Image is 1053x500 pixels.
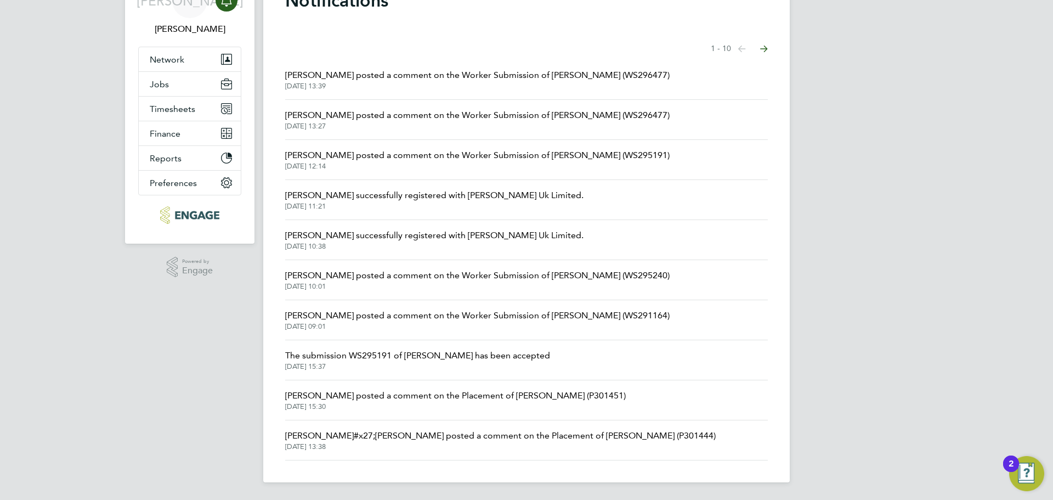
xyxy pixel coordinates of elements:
a: [PERSON_NAME] posted a comment on the Worker Submission of [PERSON_NAME] (WS291164)[DATE] 09:01 [285,309,670,331]
span: [DATE] 11:21 [285,202,584,211]
span: [DATE] 15:30 [285,402,626,411]
span: Powered by [182,257,213,266]
span: Preferences [150,178,197,188]
a: [PERSON_NAME] successfully registered with [PERSON_NAME] Uk Limited.[DATE] 11:21 [285,189,584,211]
span: [DATE] 13:39 [285,82,670,91]
a: [PERSON_NAME] successfully registered with [PERSON_NAME] Uk Limited.[DATE] 10:38 [285,229,584,251]
span: The submission WS295191 of [PERSON_NAME] has been accepted [285,349,550,362]
button: Network [139,47,241,71]
button: Reports [139,146,241,170]
a: Powered byEngage [167,257,213,278]
span: [DATE] 10:01 [285,282,670,291]
span: Network [150,54,184,65]
span: [DATE] 13:27 [285,122,670,131]
span: [DATE] 10:38 [285,242,584,251]
span: [PERSON_NAME]#x27;[PERSON_NAME] posted a comment on the Placement of [PERSON_NAME] (P301444) [285,429,716,442]
div: 2 [1009,464,1014,478]
button: Finance [139,121,241,145]
a: [PERSON_NAME] posted a comment on the Worker Submission of [PERSON_NAME] (WS295191)[DATE] 12:14 [285,149,670,171]
a: [PERSON_NAME] posted a comment on the Placement of [PERSON_NAME] (P301451)[DATE] 15:30 [285,389,626,411]
a: The submission WS295191 of [PERSON_NAME] has been accepted[DATE] 15:37 [285,349,550,371]
span: Timesheets [150,104,195,114]
span: Jobs [150,79,169,89]
span: Jerin Aktar [138,23,241,36]
span: [PERSON_NAME] posted a comment on the Placement of [PERSON_NAME] (P301451) [285,389,626,402]
span: Finance [150,128,180,139]
span: [PERSON_NAME] posted a comment on the Worker Submission of [PERSON_NAME] (WS296477) [285,109,670,122]
span: [PERSON_NAME] posted a comment on the Worker Submission of [PERSON_NAME] (WS295240) [285,269,670,282]
button: Timesheets [139,97,241,121]
span: [DATE] 13:38 [285,442,716,451]
span: Engage [182,266,213,276]
span: Reports [150,153,182,164]
a: [PERSON_NAME] posted a comment on the Worker Submission of [PERSON_NAME] (WS296477)[DATE] 13:27 [285,109,670,131]
a: Go to home page [138,206,241,224]
span: [PERSON_NAME] posted a comment on the Worker Submission of [PERSON_NAME] (WS291164) [285,309,670,322]
span: [DATE] 12:14 [285,162,670,171]
span: [PERSON_NAME] posted a comment on the Worker Submission of [PERSON_NAME] (WS296477) [285,69,670,82]
a: [PERSON_NAME] posted a comment on the Worker Submission of [PERSON_NAME] (WS296477)[DATE] 13:39 [285,69,670,91]
span: [PERSON_NAME] successfully registered with [PERSON_NAME] Uk Limited. [285,189,584,202]
span: 1 - 10 [711,43,731,54]
span: [DATE] 15:37 [285,362,550,371]
button: Jobs [139,72,241,96]
span: [PERSON_NAME] posted a comment on the Worker Submission of [PERSON_NAME] (WS295191) [285,149,670,162]
a: [PERSON_NAME]#x27;[PERSON_NAME] posted a comment on the Placement of [PERSON_NAME] (P301444)[DATE... [285,429,716,451]
img: morganhunt-logo-retina.png [160,206,219,224]
button: Open Resource Center, 2 new notifications [1009,456,1044,491]
span: [DATE] 09:01 [285,322,670,331]
button: Preferences [139,171,241,195]
a: [PERSON_NAME] posted a comment on the Worker Submission of [PERSON_NAME] (WS295240)[DATE] 10:01 [285,269,670,291]
span: [PERSON_NAME] successfully registered with [PERSON_NAME] Uk Limited. [285,229,584,242]
nav: Select page of notifications list [711,38,768,60]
